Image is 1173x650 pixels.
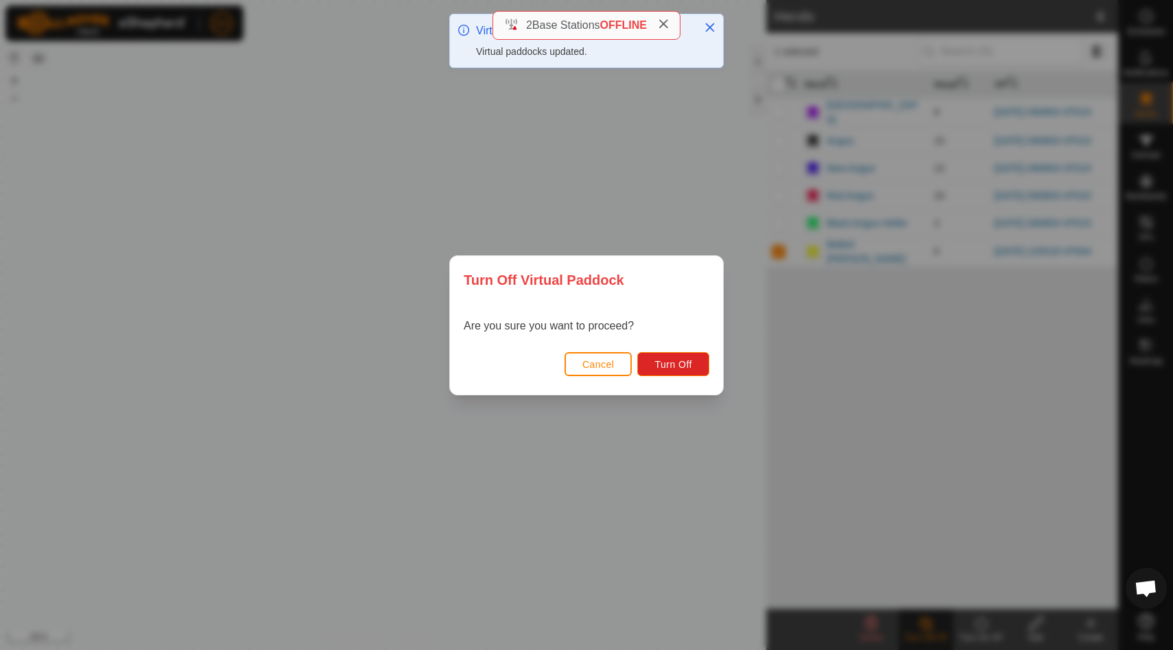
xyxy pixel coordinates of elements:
button: Close [700,18,720,37]
span: Cancel [582,359,615,370]
div: Open chat [1126,568,1167,609]
div: Virtual paddocks updated. [476,45,690,59]
span: Turn Off Virtual Paddock [464,270,624,290]
span: Base Stations [532,19,600,31]
span: Turn Off [654,359,692,370]
span: 2 [526,19,532,31]
button: Cancel [565,352,632,376]
button: Turn Off [637,352,709,376]
div: Virtual Paddocks [476,23,690,39]
span: OFFLINE [600,19,647,31]
p: Are you sure you want to proceed? [464,318,634,334]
